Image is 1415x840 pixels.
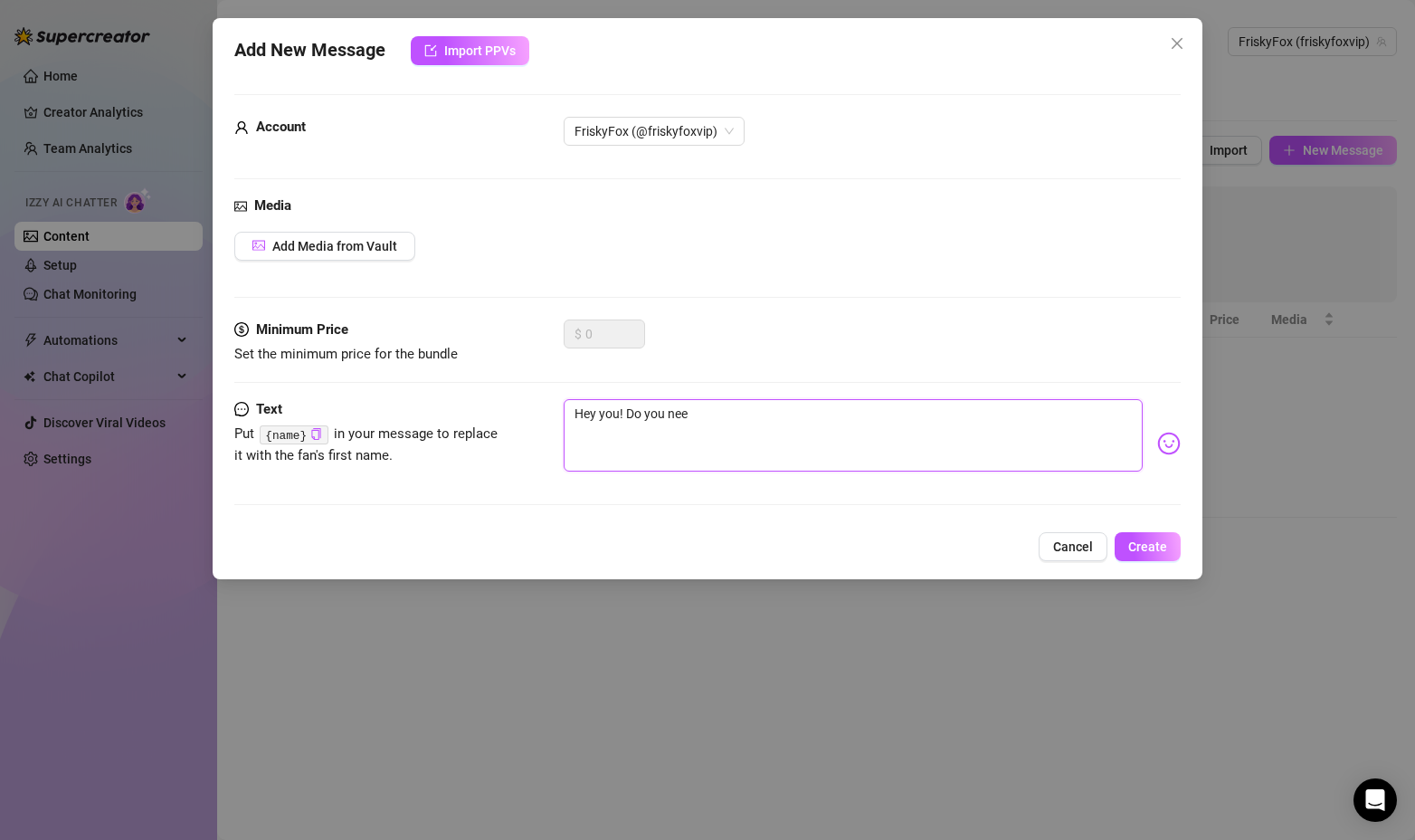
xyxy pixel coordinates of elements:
[575,118,734,145] span: FriskyFox (@friskyfoxvip)
[234,320,249,341] span: dollar
[1157,432,1181,455] img: svg%3e
[1353,778,1397,822] div: Open Intercom Messenger
[1170,36,1184,51] span: close
[310,427,322,441] button: Click to Copy
[260,425,328,444] code: {name}
[1115,532,1181,561] button: Create
[564,399,1144,472] textarea: Hey you! Do you nee
[1053,539,1093,554] span: Cancel
[272,239,397,253] span: Add Media from Vault
[234,36,385,65] span: Add New Message
[424,44,437,57] span: import
[234,425,499,463] span: Put in your message to replace it with the fan's first name.
[254,197,291,214] strong: Media
[234,232,415,261] button: Add Media from Vault
[252,239,265,252] span: picture
[1163,36,1192,51] span: Close
[310,428,322,440] span: copy
[256,401,282,417] strong: Text
[256,321,348,338] strong: Minimum Price
[1039,532,1107,561] button: Cancel
[234,399,249,421] span: message
[444,43,516,58] span: Import PPVs
[1163,29,1192,58] button: Close
[234,117,249,138] span: user
[234,196,247,217] span: picture
[234,346,458,362] span: Set the minimum price for the bundle
[256,119,306,135] strong: Account
[1128,539,1167,554] span: Create
[411,36,529,65] button: Import PPVs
